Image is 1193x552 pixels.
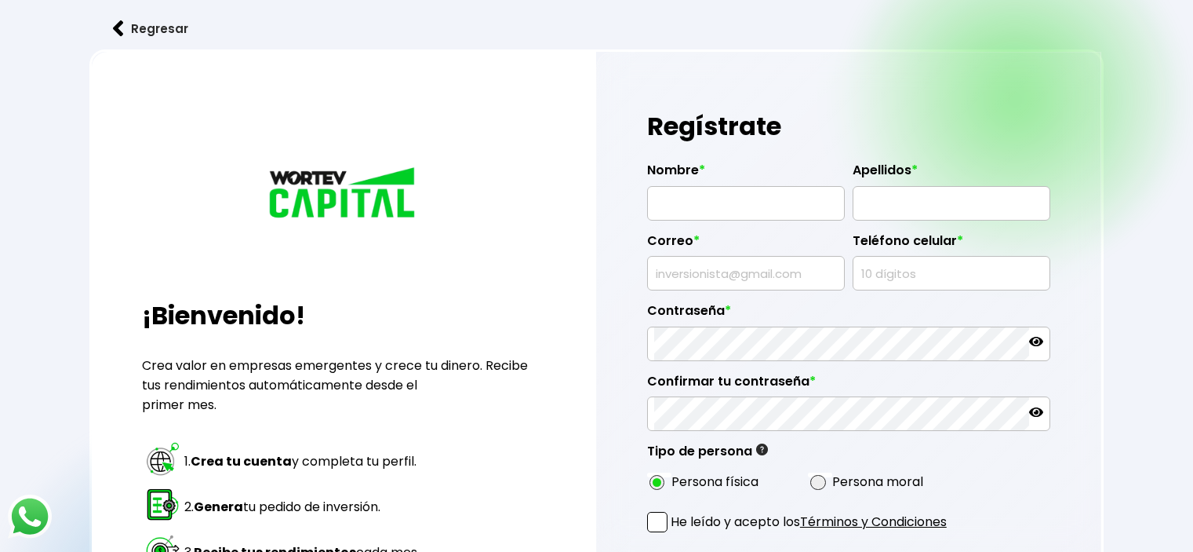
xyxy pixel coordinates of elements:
label: Nombre [647,163,845,186]
h1: Regístrate [647,103,1050,150]
label: Contraseña [647,303,1050,327]
label: Correo [647,233,845,257]
label: Teléfono celular [853,233,1050,257]
strong: Crea tu cuenta [191,452,292,470]
label: Persona física [671,472,758,492]
img: gfR76cHglkPwleuBLjWdxeZVvX9Wp6JBDmjRYY8JYDQn16A2ICN00zLTgIroGa6qie5tIuWH7V3AapTKqzv+oMZsGfMUqL5JM... [756,444,768,455]
label: Persona moral [832,472,923,492]
img: logo_wortev_capital [265,165,422,223]
button: Regresar [89,8,212,49]
label: Confirmar tu contraseña [647,374,1050,397]
a: flecha izquierdaRegresar [89,8,1104,49]
p: Crea valor en empresas emergentes y crece tu dinero. Recibe tus rendimientos automáticamente desd... [142,356,545,415]
h2: ¡Bienvenido! [142,297,545,334]
img: flecha izquierda [113,20,124,37]
td: 2. tu pedido de inversión. [184,485,420,529]
label: Tipo de persona [647,444,768,467]
img: logos_whatsapp-icon.242b2217.svg [8,495,52,539]
input: 10 dígitos [860,257,1043,290]
a: Términos y Condiciones [800,513,947,531]
strong: Genera [194,498,243,516]
input: inversionista@gmail.com [654,257,838,290]
img: paso 2 [144,486,181,523]
p: He leído y acepto los [671,512,947,532]
label: Apellidos [853,163,1050,186]
img: paso 1 [144,441,181,477]
td: 1. y completa tu perfil. [184,440,420,484]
